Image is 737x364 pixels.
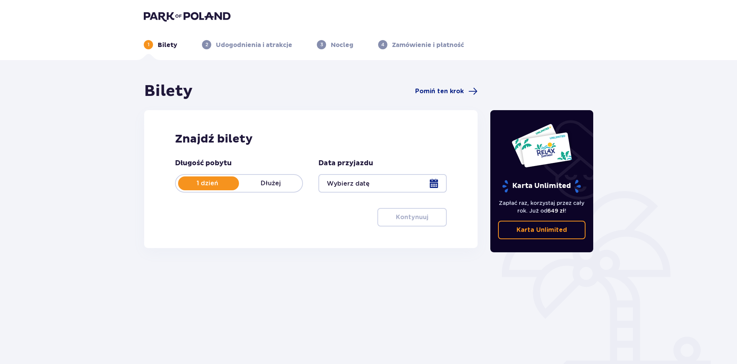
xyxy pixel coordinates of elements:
a: Karta Unlimited [498,221,586,239]
p: Zamówienie i płatność [392,41,464,49]
h1: Bilety [144,82,193,101]
p: Kontynuuj [396,213,428,221]
div: 2Udogodnienia i atrakcje [202,40,292,49]
span: Pomiń ten krok [415,87,464,96]
p: 1 dzień [176,179,239,188]
p: Dłużej [239,179,302,188]
p: 2 [205,41,208,48]
div: 3Nocleg [317,40,353,49]
img: Dwie karty całoroczne do Suntago z napisem 'UNLIMITED RELAX', na białym tle z tropikalnymi liśćmi... [511,123,572,168]
p: 1 [148,41,150,48]
p: Udogodnienia i atrakcje [216,41,292,49]
button: Kontynuuj [377,208,447,226]
p: Karta Unlimited [517,226,567,234]
p: Data przyjazdu [318,159,373,168]
p: Karta Unlimited [501,179,582,193]
p: Długość pobytu [175,159,232,168]
p: Nocleg [331,41,353,49]
p: Zapłać raz, korzystaj przez cały rok. Już od ! [498,199,586,215]
span: 649 zł [547,208,565,214]
p: 3 [320,41,323,48]
p: 4 [381,41,384,48]
div: 4Zamówienie i płatność [378,40,464,49]
div: 1Bilety [144,40,177,49]
a: Pomiń ten krok [415,87,478,96]
h2: Znajdź bilety [175,132,447,146]
p: Bilety [158,41,177,49]
img: Park of Poland logo [144,11,231,22]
